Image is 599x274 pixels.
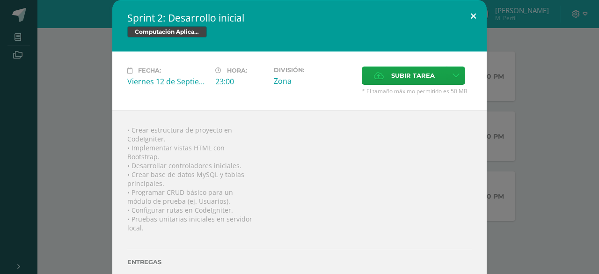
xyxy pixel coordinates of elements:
span: Hora: [227,67,247,74]
div: Zona [274,76,354,86]
div: Viernes 12 de Septiembre [127,76,208,87]
span: Subir tarea [391,67,435,84]
span: * El tamaño máximo permitido es 50 MB [362,87,472,95]
div: 23:00 [215,76,266,87]
label: División: [274,67,354,74]
span: Computación Aplicada [127,26,207,37]
h2: Sprint 2: Desarrollo inicial [127,11,472,24]
label: Entregas [127,259,472,266]
span: Fecha: [138,67,161,74]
